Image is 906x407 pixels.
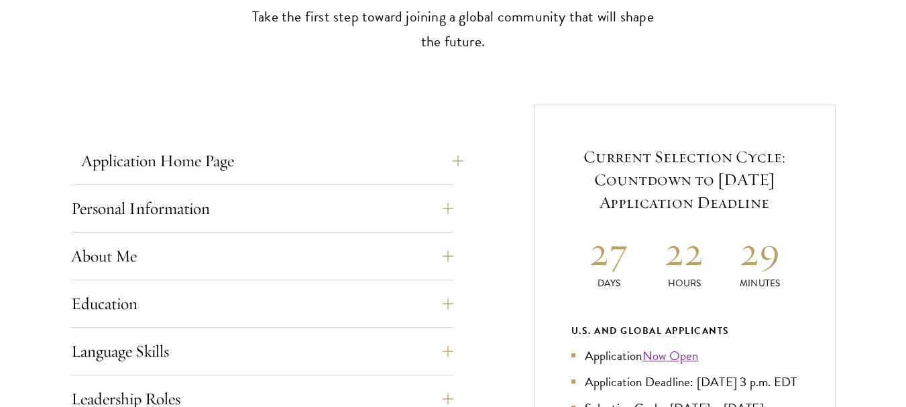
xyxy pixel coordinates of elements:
[571,146,798,214] h5: Current Selection Cycle: Countdown to [DATE] Application Deadline
[81,145,463,177] button: Application Home Page
[71,335,453,367] button: Language Skills
[646,226,722,276] h2: 22
[571,226,647,276] h2: 27
[646,276,722,290] p: Hours
[571,346,798,365] li: Application
[571,323,798,339] div: U.S. and Global Applicants
[71,240,453,272] button: About Me
[642,346,699,365] a: Now Open
[571,372,798,392] li: Application Deadline: [DATE] 3 p.m. EDT
[722,276,798,290] p: Minutes
[722,226,798,276] h2: 29
[71,192,453,225] button: Personal Information
[245,5,661,54] p: Take the first step toward joining a global community that will shape the future.
[571,276,647,290] p: Days
[71,288,453,320] button: Education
